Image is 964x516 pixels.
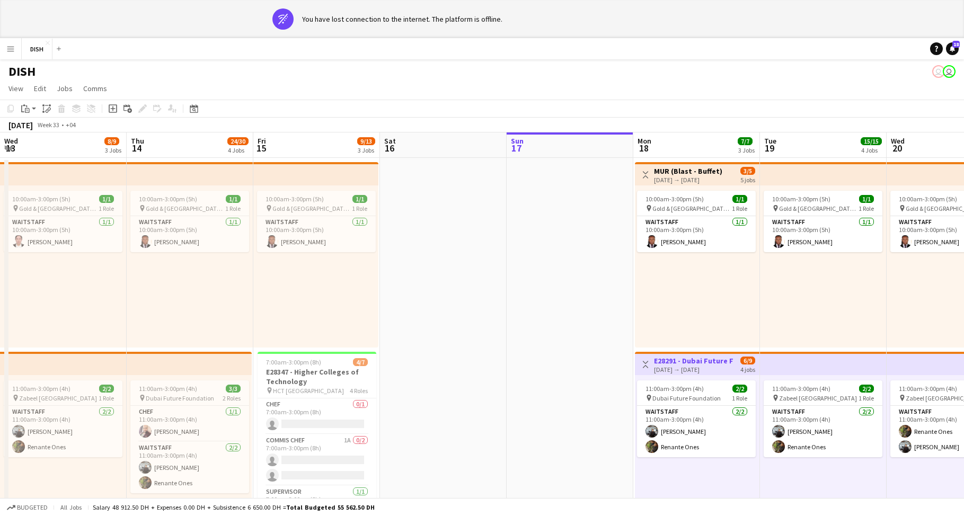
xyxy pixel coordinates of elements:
[129,142,144,154] span: 14
[227,137,249,145] span: 24/30
[943,65,956,78] app-user-avatar: John Santarin
[740,175,755,184] div: 5 jobs
[384,136,396,146] span: Sat
[637,380,756,457] app-job-card: 11:00am-3:00pm (4h)2/2 Dubai Future Foundation1 RoleWaitstaff2/211:00am-3:00pm (4h)[PERSON_NAME]R...
[652,394,721,402] span: Dubai Future Foundation
[8,84,23,93] span: View
[645,195,704,203] span: 10:00am-3:00pm (5h)
[772,385,830,393] span: 11:00am-3:00pm (4h)
[764,380,882,457] app-job-card: 11:00am-3:00pm (4h)2/2 Zabeel [GEOGRAPHIC_DATA]1 RoleWaitstaff2/211:00am-3:00pm (4h)[PERSON_NAME]...
[105,146,121,154] div: 3 Jobs
[352,204,367,212] span: 1 Role
[5,502,49,513] button: Budgeted
[79,82,111,95] a: Comms
[764,191,882,252] app-job-card: 10:00am-3:00pm (5h)1/1 Gold & [GEOGRAPHIC_DATA], [PERSON_NAME] Rd - Al Quoz - Al Quoz Industrial ...
[139,195,197,203] span: 10:00am-3:00pm (5h)
[4,136,18,146] span: Wed
[859,385,874,393] span: 2/2
[4,380,122,457] div: 11:00am-3:00pm (4h)2/2 Zabeel [GEOGRAPHIC_DATA]1 RoleWaitstaff2/211:00am-3:00pm (4h)[PERSON_NAME]...
[130,380,249,493] app-job-card: 11:00am-3:00pm (4h)3/3 Dubai Future Foundation2 RolesChef1/111:00am-3:00pm (4h)[PERSON_NAME]Waits...
[256,142,266,154] span: 15
[104,137,119,145] span: 8/9
[99,385,114,393] span: 2/2
[130,216,249,252] app-card-role: Waitstaff1/110:00am-3:00pm (5h)[PERSON_NAME]
[511,136,524,146] span: Sun
[764,216,882,252] app-card-role: Waitstaff1/110:00am-3:00pm (5h)[PERSON_NAME]
[732,204,747,212] span: 1 Role
[738,146,755,154] div: 3 Jobs
[859,195,874,203] span: 1/1
[8,64,36,79] h1: DISH
[352,195,367,203] span: 1/1
[258,352,376,509] app-job-card: 7:00am-3:00pm (8h)4/7E28347 - Higher Colleges of Technology HCT [GEOGRAPHIC_DATA]4 RolesChef0/17:...
[286,503,375,511] span: Total Budgeted 55 562.50 DH
[228,146,248,154] div: 4 Jobs
[740,364,755,373] div: 4 jobs
[952,41,960,48] span: 18
[779,204,859,212] span: Gold & [GEOGRAPHIC_DATA], [PERSON_NAME] Rd - Al Quoz - Al Quoz Industrial Area 3 - [GEOGRAPHIC_DA...
[861,137,882,145] span: 15/15
[12,195,70,203] span: 10:00am-3:00pm (5h)
[638,136,651,146] span: Mon
[932,65,945,78] app-user-avatar: John Santarin
[763,142,776,154] span: 19
[57,84,73,93] span: Jobs
[383,142,396,154] span: 16
[637,406,756,457] app-card-role: Waitstaff2/211:00am-3:00pm (4h)[PERSON_NAME]Renante Ones
[139,385,197,393] span: 11:00am-3:00pm (4h)
[302,14,502,24] div: You have lost connection to the internet. The platform is offline.
[637,191,756,252] app-job-card: 10:00am-3:00pm (5h)1/1 Gold & [GEOGRAPHIC_DATA], [PERSON_NAME] Rd - Al Quoz - Al Quoz Industrial ...
[859,204,874,212] span: 1 Role
[738,137,753,145] span: 7/7
[258,136,266,146] span: Fri
[12,385,70,393] span: 11:00am-3:00pm (4h)
[652,204,732,212] span: Gold & [GEOGRAPHIC_DATA], [PERSON_NAME] Rd - Al Quoz - Al Quoz Industrial Area 3 - [GEOGRAPHIC_DA...
[654,356,733,366] h3: E28291 - Dubai Future Foundation
[350,387,368,395] span: 4 Roles
[52,82,77,95] a: Jobs
[130,442,249,493] app-card-role: Waitstaff2/211:00am-3:00pm (4h)[PERSON_NAME]Renante Ones
[764,136,776,146] span: Tue
[358,146,375,154] div: 3 Jobs
[130,191,249,252] app-job-card: 10:00am-3:00pm (5h)1/1 Gold & [GEOGRAPHIC_DATA], [PERSON_NAME] Rd - Al Quoz - Al Quoz Industrial ...
[225,204,241,212] span: 1 Role
[272,204,352,212] span: Gold & [GEOGRAPHIC_DATA], [PERSON_NAME] Rd - Al Quoz - Al Quoz Industrial Area 3 - [GEOGRAPHIC_DA...
[30,82,50,95] a: Edit
[83,84,107,93] span: Comms
[266,195,324,203] span: 10:00am-3:00pm (5h)
[859,394,874,402] span: 1 Role
[19,204,99,212] span: Gold & [GEOGRAPHIC_DATA], [PERSON_NAME] Rd - Al Quoz - Al Quoz Industrial Area 3 - [GEOGRAPHIC_DA...
[35,121,61,129] span: Week 33
[4,191,122,252] app-job-card: 10:00am-3:00pm (5h)1/1 Gold & [GEOGRAPHIC_DATA], [PERSON_NAME] Rd - Al Quoz - Al Quoz Industrial ...
[861,146,881,154] div: 4 Jobs
[226,195,241,203] span: 1/1
[19,394,97,402] span: Zabeel [GEOGRAPHIC_DATA]
[58,503,84,511] span: All jobs
[899,385,957,393] span: 11:00am-3:00pm (4h)
[899,195,957,203] span: 10:00am-3:00pm (5h)
[654,366,733,373] div: [DATE] → [DATE]
[258,434,376,486] app-card-role: Commis Chef1A0/27:00am-3:00pm (8h)
[732,385,747,393] span: 2/2
[654,176,722,184] div: [DATE] → [DATE]
[223,394,241,402] span: 2 Roles
[226,385,241,393] span: 3/3
[257,191,376,252] app-job-card: 10:00am-3:00pm (5h)1/1 Gold & [GEOGRAPHIC_DATA], [PERSON_NAME] Rd - Al Quoz - Al Quoz Industrial ...
[4,82,28,95] a: View
[645,385,704,393] span: 11:00am-3:00pm (4h)
[636,142,651,154] span: 18
[740,167,755,175] span: 3/5
[99,394,114,402] span: 1 Role
[22,39,52,59] button: DISH
[509,142,524,154] span: 17
[99,195,114,203] span: 1/1
[946,42,959,55] a: 18
[889,142,905,154] span: 20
